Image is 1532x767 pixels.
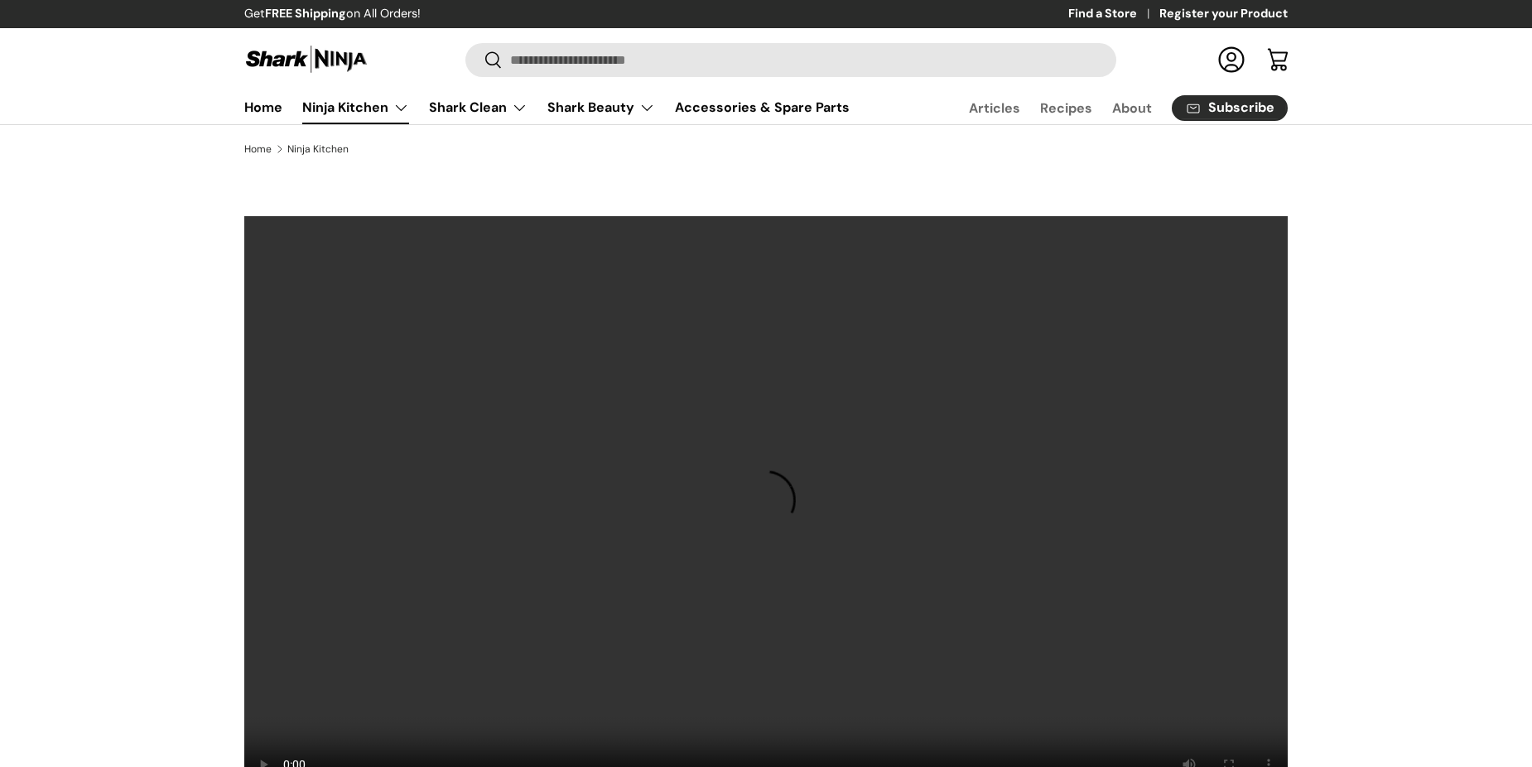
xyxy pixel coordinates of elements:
[419,91,537,124] summary: Shark Clean
[1068,5,1159,23] a: Find a Store
[1112,92,1152,124] a: About
[547,91,655,124] a: Shark Beauty
[287,144,349,154] a: Ninja Kitchen
[929,91,1288,124] nav: Secondary
[244,91,282,123] a: Home
[244,142,1288,157] nav: Breadcrumbs
[292,91,419,124] summary: Ninja Kitchen
[244,43,369,75] img: Shark Ninja Philippines
[675,91,850,123] a: Accessories & Spare Parts
[1208,101,1274,114] span: Subscribe
[429,91,528,124] a: Shark Clean
[1159,5,1288,23] a: Register your Product
[244,144,272,154] a: Home
[969,92,1020,124] a: Articles
[265,6,346,21] strong: FREE Shipping
[244,91,850,124] nav: Primary
[244,5,421,23] p: Get on All Orders!
[302,91,409,124] a: Ninja Kitchen
[537,91,665,124] summary: Shark Beauty
[1040,92,1092,124] a: Recipes
[1172,95,1288,121] a: Subscribe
